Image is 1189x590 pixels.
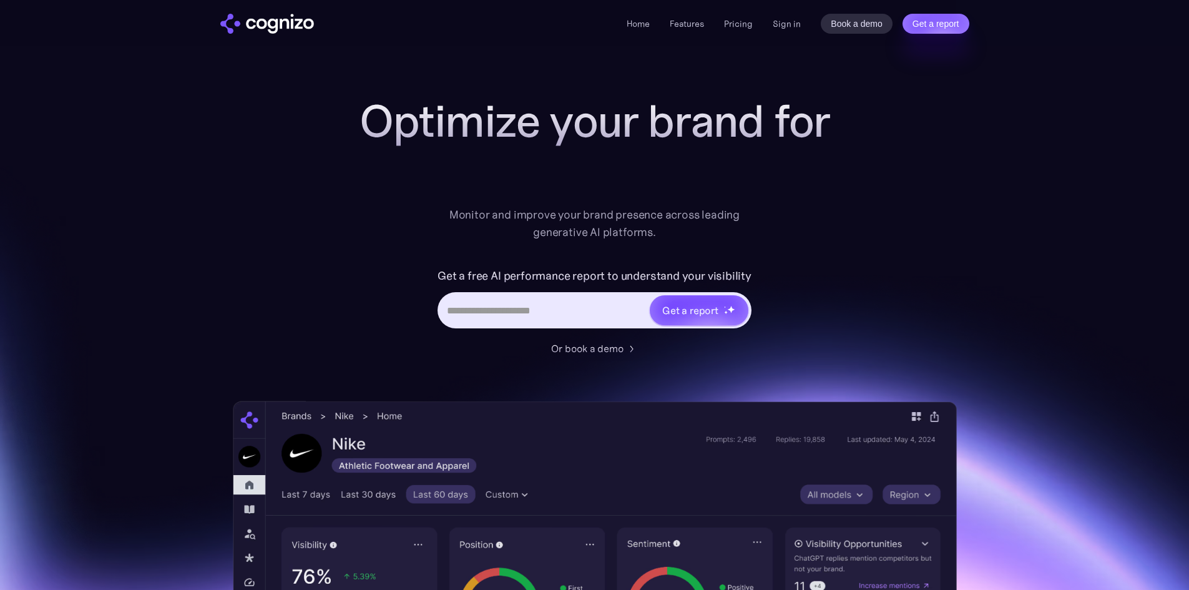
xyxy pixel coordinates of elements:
[727,305,735,313] img: star
[441,206,748,241] div: Monitor and improve your brand presence across leading generative AI platforms.
[345,96,844,146] h1: Optimize your brand for
[627,18,650,29] a: Home
[773,16,801,31] a: Sign in
[438,266,751,335] form: Hero URL Input Form
[438,266,751,286] label: Get a free AI performance report to understand your visibility
[821,14,893,34] a: Book a demo
[551,341,639,356] a: Or book a demo
[220,14,314,34] a: home
[724,310,728,315] img: star
[724,18,753,29] a: Pricing
[724,306,726,308] img: star
[648,294,750,327] a: Get a reportstarstarstar
[662,303,718,318] div: Get a report
[903,14,969,34] a: Get a report
[670,18,704,29] a: Features
[551,341,624,356] div: Or book a demo
[220,14,314,34] img: cognizo logo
